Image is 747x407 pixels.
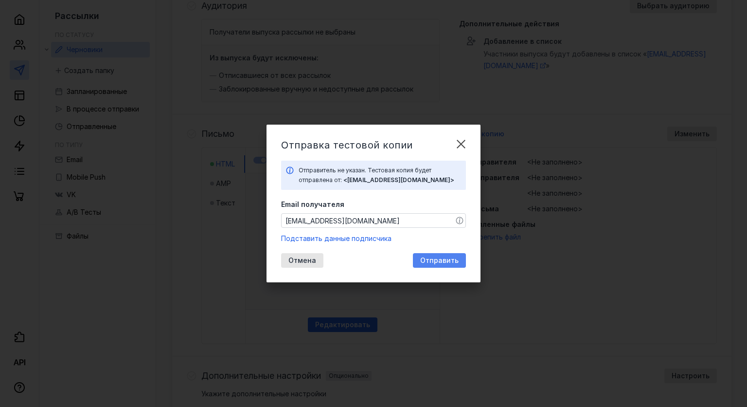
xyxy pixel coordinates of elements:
[281,234,391,242] span: Подставить данные подписчика
[281,200,344,209] span: Email получателя
[420,257,459,265] span: Отправить
[288,257,316,265] span: Отмена
[281,234,391,243] button: Подставить данные подписчика
[281,139,413,151] span: Отправка тестовой копии
[413,253,466,268] button: Отправить
[281,253,323,268] button: Отмена
[343,176,454,184] b: <[EMAIL_ADDRESS][DOMAIN_NAME]>
[299,166,461,185] div: Отправитель не указан. Тестовая копия будет отправлена от:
